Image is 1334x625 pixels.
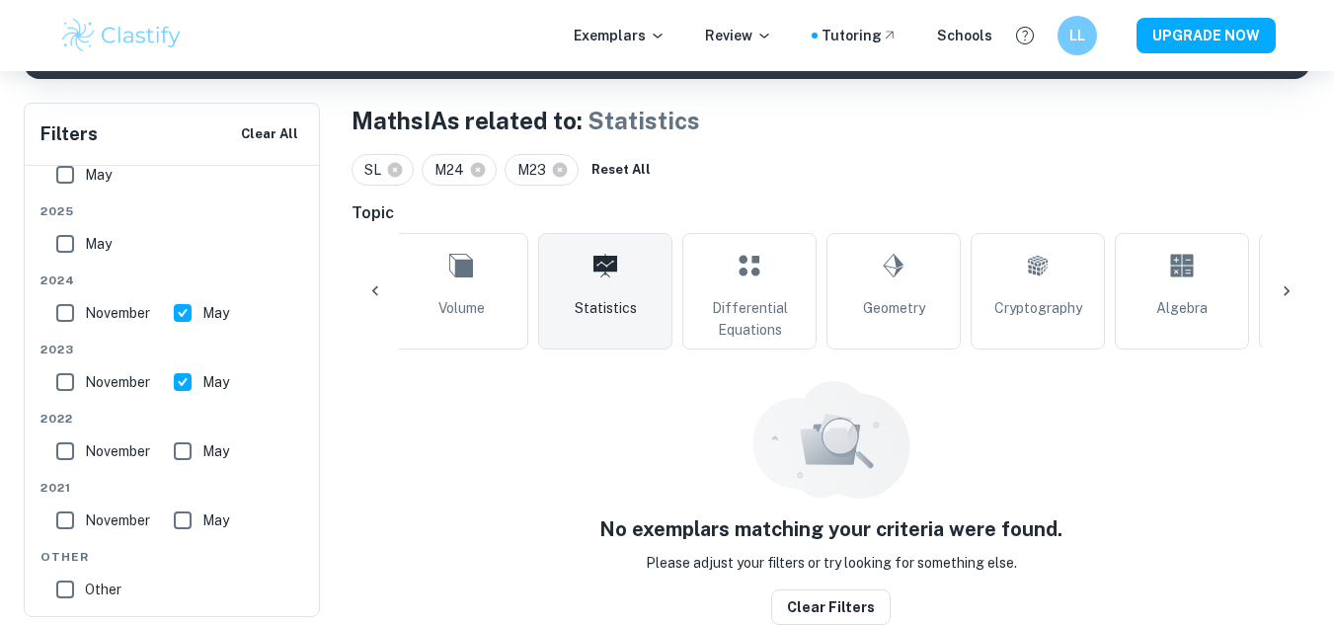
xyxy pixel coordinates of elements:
span: Algebra [1156,297,1208,319]
div: SL [352,154,414,186]
button: UPGRADE NOW [1137,18,1276,53]
span: 2024 [40,272,305,289]
p: Exemplars [574,25,666,46]
button: LL [1058,16,1097,55]
span: May [202,371,229,393]
span: SL [364,159,390,181]
button: Clear filters [771,589,891,625]
p: Review [705,25,772,46]
span: 2021 [40,479,305,497]
span: Differential Equations [691,297,808,341]
h6: LL [1065,25,1088,46]
h6: Filters [40,120,98,148]
span: May [85,233,112,255]
span: Geometry [863,297,925,319]
p: Please adjust your filters or try looking for something else. [646,552,1017,574]
span: November [85,440,150,462]
span: 2022 [40,410,305,428]
span: May [202,302,229,324]
img: empty_state_resources.svg [752,381,910,499]
a: Tutoring [822,25,898,46]
span: November [85,371,150,393]
span: Other [40,548,305,566]
span: Cryptography [994,297,1082,319]
span: Volume [438,297,485,319]
a: Schools [937,25,992,46]
button: Reset All [587,155,656,185]
span: Statistics [588,107,700,134]
span: May [202,440,229,462]
span: May [202,509,229,531]
h5: No exemplars matching your criteria were found. [599,514,1062,544]
button: Clear All [236,119,303,149]
span: May [85,164,112,186]
h6: Topic [352,201,1310,225]
span: 2025 [40,202,305,220]
span: 2023 [40,341,305,358]
span: November [85,509,150,531]
span: Other [85,579,121,600]
span: Statistics [575,297,637,319]
div: M24 [422,154,497,186]
span: November [85,302,150,324]
h1: Maths IAs related to: [352,103,1310,138]
div: M23 [505,154,579,186]
span: M23 [517,159,555,181]
button: Help and Feedback [1008,19,1042,52]
img: Clastify logo [59,16,185,55]
span: M24 [434,159,473,181]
